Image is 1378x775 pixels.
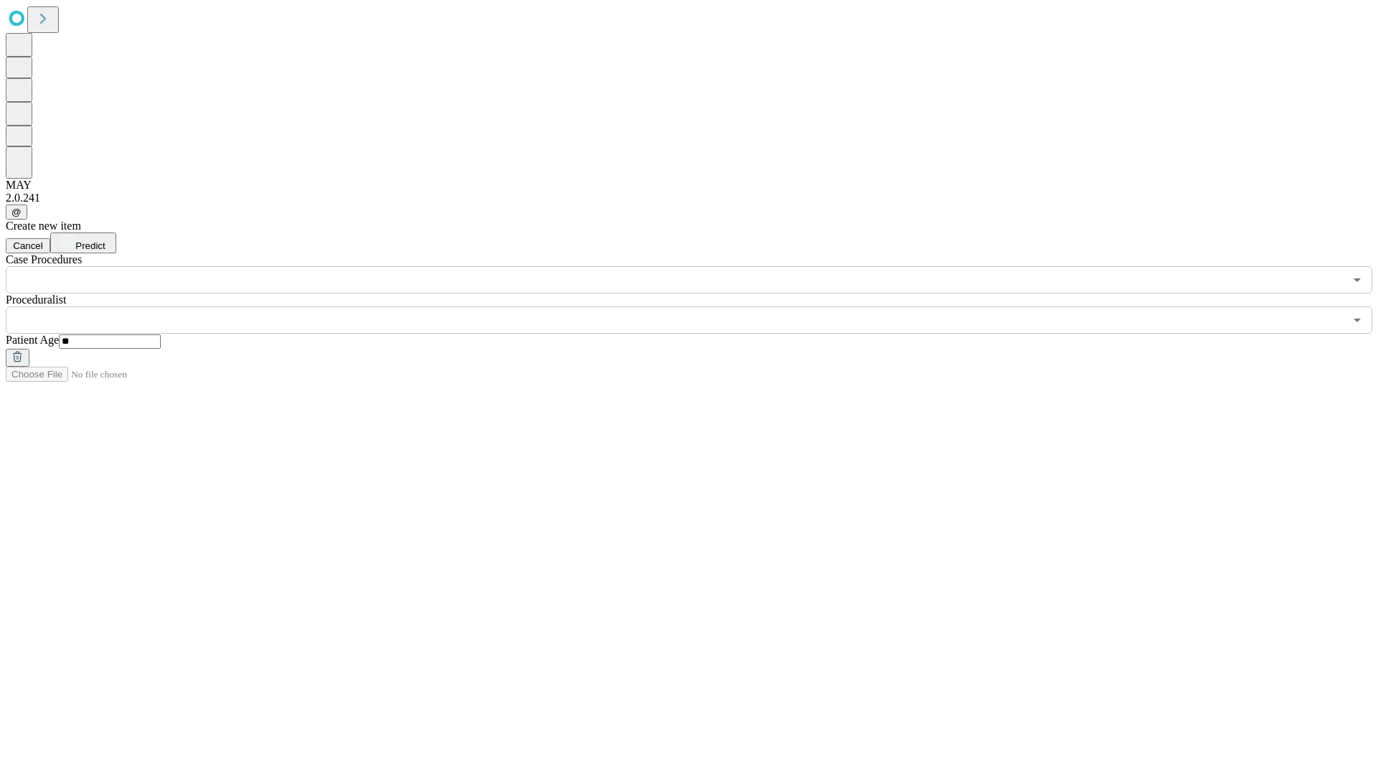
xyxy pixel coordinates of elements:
span: Create new item [6,220,81,232]
span: Scheduled Procedure [6,253,82,266]
div: 2.0.241 [6,192,1372,205]
span: Predict [75,240,105,251]
button: @ [6,205,27,220]
span: Cancel [13,240,43,251]
span: @ [11,207,22,217]
span: Proceduralist [6,293,66,306]
button: Open [1347,270,1367,290]
button: Predict [50,232,116,253]
button: Open [1347,310,1367,330]
button: Cancel [6,238,50,253]
div: MAY [6,179,1372,192]
span: Patient Age [6,334,59,346]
